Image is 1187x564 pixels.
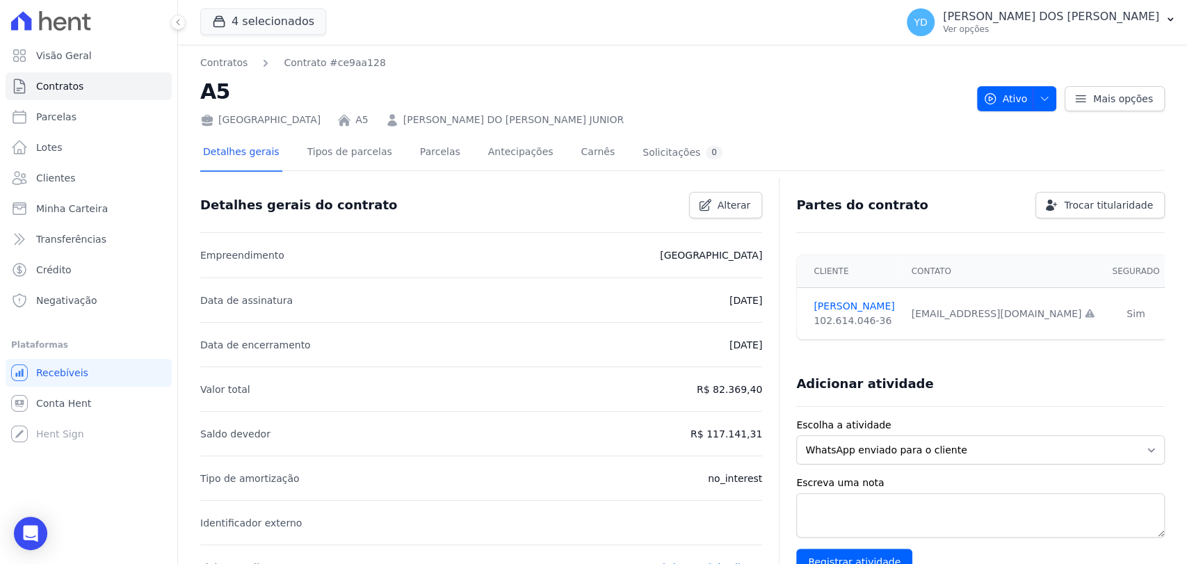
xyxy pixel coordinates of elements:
th: Segurado [1104,255,1168,288]
p: [DATE] [729,337,762,353]
span: Contratos [36,79,83,93]
button: YD [PERSON_NAME] DOS [PERSON_NAME] Ver opções [896,3,1187,42]
nav: Breadcrumb [200,56,386,70]
button: Ativo [977,86,1057,111]
a: Visão Geral [6,42,172,70]
p: Data de encerramento [200,337,311,353]
a: Clientes [6,164,172,192]
a: Contratos [200,56,248,70]
span: Parcelas [36,110,76,124]
a: Tipos de parcelas [305,135,395,172]
span: Alterar [718,198,751,212]
span: Minha Carteira [36,202,108,216]
p: no_interest [708,470,762,487]
h2: A5 [200,76,966,107]
a: Minha Carteira [6,195,172,223]
a: Negativação [6,287,172,314]
h3: Detalhes gerais do contrato [200,197,397,213]
a: Solicitações0 [640,135,725,172]
div: Solicitações [643,146,722,159]
a: Parcelas [6,103,172,131]
nav: Breadcrumb [200,56,966,70]
span: Crédito [36,263,72,277]
span: Visão Geral [36,49,92,63]
h3: Partes do contrato [796,197,928,213]
p: Ver opções [943,24,1159,35]
div: [EMAIL_ADDRESS][DOMAIN_NAME] [912,307,1096,321]
p: Tipo de amortização [200,470,300,487]
label: Escreva uma nota [796,476,1165,490]
p: Data de assinatura [200,292,293,309]
span: Clientes [36,171,75,185]
a: A5 [355,113,368,127]
p: [DATE] [729,292,762,309]
p: [GEOGRAPHIC_DATA] [660,247,762,264]
span: YD [914,17,927,27]
span: Trocar titularidade [1064,198,1153,212]
a: Carnês [578,135,617,172]
a: Mais opções [1065,86,1165,111]
span: Ativo [983,86,1028,111]
p: Empreendimento [200,247,284,264]
button: 4 selecionados [200,8,326,35]
label: Escolha a atividade [796,418,1165,433]
span: Transferências [36,232,106,246]
div: Open Intercom Messenger [14,517,47,550]
a: Recebíveis [6,359,172,387]
p: R$ 117.141,31 [691,426,762,442]
a: Contratos [6,72,172,100]
th: Contato [903,255,1104,288]
p: [PERSON_NAME] DOS [PERSON_NAME] [943,10,1159,24]
a: Antecipações [485,135,556,172]
p: R$ 82.369,40 [697,381,762,398]
a: Conta Hent [6,389,172,417]
p: Valor total [200,381,250,398]
a: Parcelas [417,135,463,172]
span: Negativação [36,293,97,307]
a: Detalhes gerais [200,135,282,172]
p: Identificador externo [200,515,302,531]
a: Alterar [689,192,763,218]
span: Recebíveis [36,366,88,380]
th: Cliente [797,255,903,288]
a: Transferências [6,225,172,253]
a: [PERSON_NAME] DO [PERSON_NAME] JUNIOR [403,113,624,127]
a: Contrato #ce9aa128 [284,56,385,70]
div: [GEOGRAPHIC_DATA] [200,113,321,127]
p: Saldo devedor [200,426,270,442]
h3: Adicionar atividade [796,376,933,392]
a: Lotes [6,134,172,161]
span: Conta Hent [36,396,91,410]
span: Mais opções [1093,92,1153,106]
a: Trocar titularidade [1035,192,1165,218]
div: 0 [706,146,722,159]
span: Lotes [36,140,63,154]
a: [PERSON_NAME] [814,299,894,314]
td: Sim [1104,288,1168,340]
div: Plataformas [11,337,166,353]
div: 102.614.046-36 [814,314,894,328]
a: Crédito [6,256,172,284]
